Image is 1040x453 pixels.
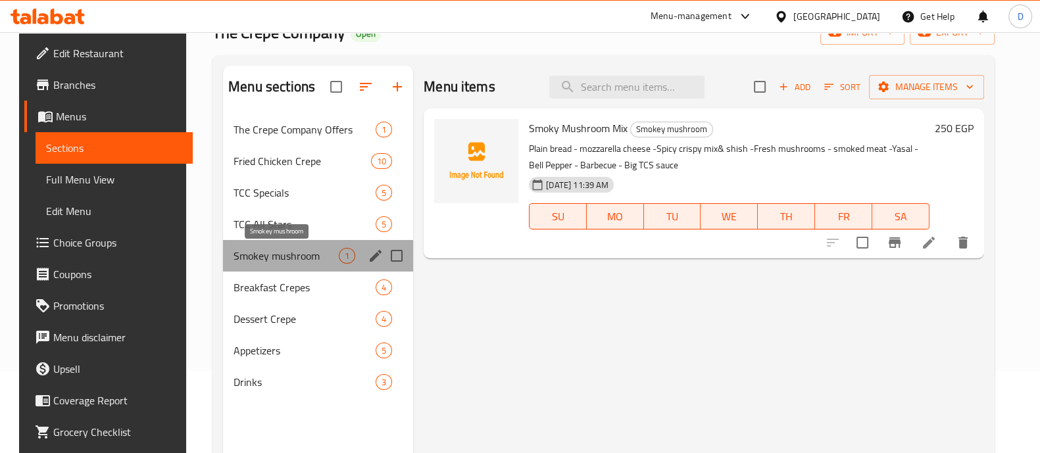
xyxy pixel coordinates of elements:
[920,24,984,41] span: export
[793,9,880,24] div: [GEOGRAPHIC_DATA]
[24,101,193,132] a: Menus
[24,227,193,258] a: Choice Groups
[234,216,376,232] span: TCC All Stars
[376,124,391,136] span: 1
[36,164,193,195] a: Full Menu View
[879,227,910,258] button: Branch-specific-item
[56,108,182,124] span: Menus
[777,80,812,95] span: Add
[376,122,392,137] div: items
[339,248,355,264] div: items
[529,203,587,229] button: SU
[339,250,355,262] span: 1
[592,207,639,226] span: MO
[24,290,193,322] a: Promotions
[541,179,614,191] span: [DATE] 11:39 AM
[706,207,753,226] span: WE
[234,122,376,137] span: The Crepe Company Offers
[587,203,644,229] button: MO
[234,311,376,327] span: Dessert Crepe
[947,227,979,258] button: delete
[223,114,413,145] div: The Crepe Company Offers1
[820,207,867,226] span: FR
[376,313,391,325] span: 4
[630,122,713,137] div: Smokey mushroom
[1017,9,1023,24] span: D
[816,77,869,97] span: Sort items
[351,28,381,39] span: Open
[46,140,182,156] span: Sections
[376,345,391,357] span: 5
[223,108,413,403] nav: Menu sections
[376,376,391,389] span: 3
[223,145,413,177] div: Fried Chicken Crepe10
[821,77,864,97] button: Sort
[549,76,705,99] input: search
[849,229,876,256] span: Select to update
[376,185,392,201] div: items
[24,37,193,69] a: Edit Restaurant
[223,303,413,335] div: Dessert Crepe4
[644,203,701,229] button: TU
[758,203,815,229] button: TH
[831,24,894,41] span: import
[424,77,495,97] h2: Menu items
[651,9,731,24] div: Menu-management
[53,361,182,377] span: Upsell
[53,77,182,93] span: Branches
[529,118,628,138] span: Smoky Mushroom Mix
[234,279,376,295] span: Breakfast Crepes
[223,240,413,272] div: Smokey mushroom1edit
[234,374,376,390] div: Drinks
[234,185,376,201] span: TCC Specials
[322,73,350,101] span: Select all sections
[223,335,413,366] div: Appetizers5
[24,416,193,448] a: Grocery Checklist
[376,281,391,294] span: 4
[763,207,810,226] span: TH
[376,311,392,327] div: items
[223,366,413,398] div: Drinks3
[223,177,413,208] div: TCC Specials5
[376,216,392,232] div: items
[376,187,391,199] span: 5
[46,172,182,187] span: Full Menu View
[869,75,984,99] button: Manage items
[53,266,182,282] span: Coupons
[24,353,193,385] a: Upsell
[376,343,392,358] div: items
[53,45,182,61] span: Edit Restaurant
[376,279,392,295] div: items
[879,79,974,95] span: Manage items
[371,153,392,169] div: items
[53,393,182,408] span: Coverage Report
[36,132,193,164] a: Sections
[372,155,391,168] span: 10
[53,298,182,314] span: Promotions
[376,218,391,231] span: 5
[223,272,413,303] div: Breakfast Crepes4
[24,322,193,353] a: Menu disclaimer
[234,248,339,264] span: Smokey mushroom
[24,385,193,416] a: Coverage Report
[53,235,182,250] span: Choice Groups
[434,119,518,203] img: Smoky Mushroom Mix
[774,77,816,97] span: Add item
[53,424,182,440] span: Grocery Checklist
[223,208,413,240] div: TCC All Stars5
[535,207,582,226] span: SU
[234,343,376,358] span: Appetizers
[234,153,371,169] span: Fried Chicken Crepe
[649,207,696,226] span: TU
[24,69,193,101] a: Branches
[376,374,392,390] div: items
[872,203,929,229] button: SA
[351,26,381,42] div: Open
[824,80,860,95] span: Sort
